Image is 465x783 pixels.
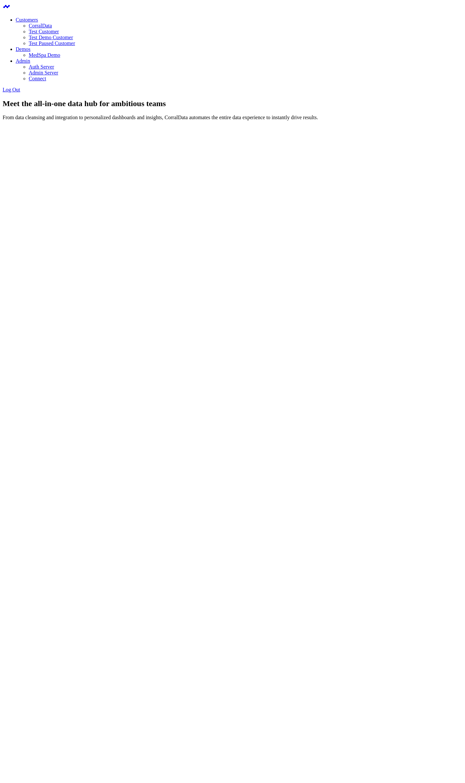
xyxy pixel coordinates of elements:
[29,29,59,34] a: Test Customer
[29,64,54,70] a: Auth Server
[29,23,52,28] a: CorralData
[29,52,60,58] a: MedSpa Demo
[16,58,30,64] a: Admin
[3,115,462,120] p: From data cleansing and integration to personalized dashboards and insights, CorralData automates...
[29,35,73,40] a: Test Demo Customer
[3,99,462,108] h1: Meet the all-in-one data hub for ambitious teams
[29,76,46,81] a: Connect
[16,17,38,23] a: Customers
[29,40,75,46] a: Test Paused Customer
[16,46,30,52] a: Demos
[3,87,20,92] a: Log Out
[29,70,58,75] a: Admin Server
